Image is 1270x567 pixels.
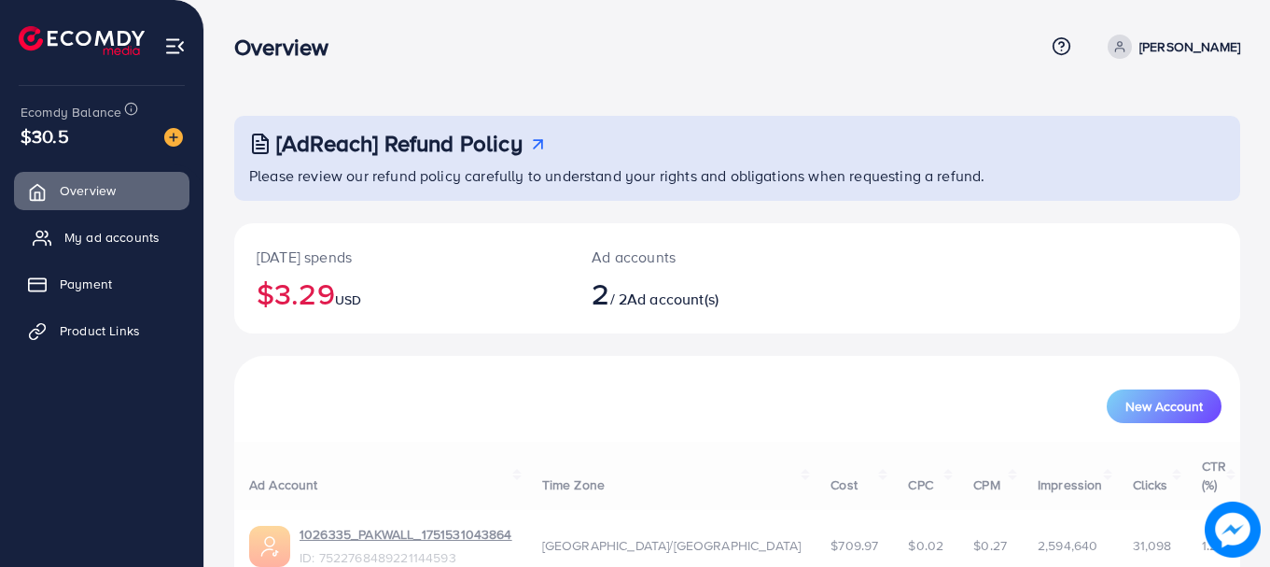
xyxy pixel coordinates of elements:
[592,272,609,315] span: 2
[335,291,361,309] span: USD
[164,128,183,147] img: image
[64,228,160,247] span: My ad accounts
[592,246,799,268] p: Ad accounts
[21,103,121,121] span: Ecomdy Balance
[1205,502,1261,558] img: image
[257,246,547,268] p: [DATE] spends
[60,275,112,293] span: Payment
[14,312,189,349] a: Product Links
[60,181,116,200] span: Overview
[249,164,1229,187] p: Please review our refund policy carefully to understand your rights and obligations when requesti...
[14,265,189,303] a: Payment
[1100,35,1240,59] a: [PERSON_NAME]
[276,130,523,157] h3: [AdReach] Refund Policy
[257,276,547,311] h2: $3.29
[19,26,145,55] img: logo
[592,276,799,311] h2: / 2
[164,35,186,57] img: menu
[14,172,189,209] a: Overview
[627,289,719,309] span: Ad account(s)
[234,34,343,61] h3: Overview
[1107,390,1221,423] button: New Account
[60,321,140,340] span: Product Links
[14,219,189,256] a: My ad accounts
[21,122,69,149] span: $30.5
[1139,35,1240,58] p: [PERSON_NAME]
[1125,400,1203,413] span: New Account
